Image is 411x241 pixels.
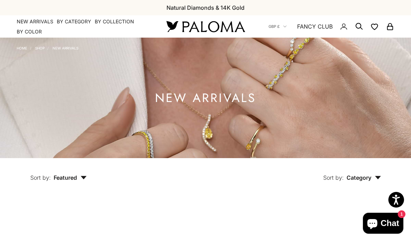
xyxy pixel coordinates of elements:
span: Category [347,174,381,181]
nav: Breadcrumb [17,45,78,50]
span: Sort by: [323,174,344,181]
h1: NEW ARRIVALS [155,94,256,102]
p: Natural Diamonds & 14K Gold [166,3,245,12]
inbox-online-store-chat: Shopify online store chat [361,213,405,235]
summary: By Collection [95,18,134,25]
span: Featured [54,174,87,181]
button: GBP £ [269,23,287,30]
summary: By Color [17,28,42,35]
button: Sort by: Featured [14,158,103,187]
button: Sort by: Category [307,158,397,187]
summary: By Category [57,18,91,25]
nav: Secondary navigation [269,15,394,38]
span: Sort by: [30,174,51,181]
span: GBP £ [269,23,280,30]
a: Shop [35,46,45,50]
a: Home [17,46,27,50]
a: NEW ARRIVALS [17,18,53,25]
a: NEW ARRIVALS [53,46,78,50]
nav: Primary navigation [17,18,150,35]
a: FANCY CLUB [297,22,333,31]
